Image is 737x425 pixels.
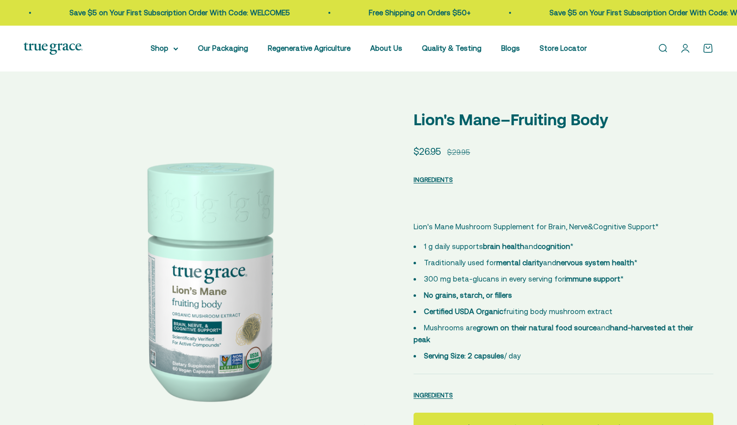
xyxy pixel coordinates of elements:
a: Free Shipping on Orders $50+ [369,8,471,17]
a: Quality & Testing [422,44,481,52]
span: 300 mg beta-glucans in every serving for * [424,275,624,283]
li: / day [414,350,713,362]
li: fruiting body mushroom extract [414,306,713,318]
a: Blogs [501,44,520,52]
strong: nervous system health [556,258,634,267]
strong: Certified USDA Organic [424,307,503,316]
a: Store Locator [540,44,587,52]
span: Traditionally used for and * [424,258,638,267]
strong: No grains, starch, or fillers [424,291,512,299]
p: Save $5 on Your First Subscription Order With Code: WELCOME5 [69,7,290,19]
button: INGREDIENTS [414,389,453,401]
span: & [588,221,593,233]
strong: mental clarity [496,258,543,267]
a: Regenerative Agriculture [268,44,351,52]
strong: brain health [483,242,524,250]
button: INGREDIENTS [414,174,453,185]
strong: grown on their natural food source [477,323,597,332]
strong: cognition [538,242,570,250]
span: Cognitive Support [593,221,655,233]
sale-price: $26.95 [414,144,441,159]
span: INGREDIENTS [414,391,453,399]
span: INGREDIENTS [414,176,453,183]
span: Lion's Mane Mushroom Supplement for Brain, Nerve [414,222,588,231]
p: Lion's Mane–Fruiting Body [414,107,713,132]
span: Mushrooms are and [414,323,693,344]
a: About Us [370,44,402,52]
strong: Serving Size: 2 capsules [424,352,504,360]
a: Our Packaging [198,44,248,52]
span: 1 g daily supports and * [424,242,574,250]
strong: immune support [565,275,620,283]
summary: Shop [151,42,178,54]
compare-at-price: $29.95 [447,146,470,158]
